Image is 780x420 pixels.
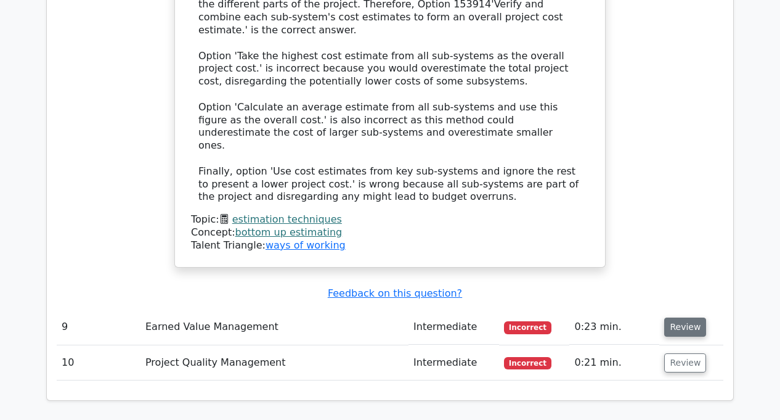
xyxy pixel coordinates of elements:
td: Intermediate [408,310,499,345]
div: Concept: [191,226,589,239]
div: Topic: [191,213,589,226]
td: 10 [57,345,140,381]
td: Intermediate [408,345,499,381]
td: Project Quality Management [140,345,408,381]
td: 0:21 min. [569,345,659,381]
div: Talent Triangle: [191,213,589,252]
a: Feedback on this question? [328,287,462,299]
td: 0:23 min. [569,310,659,345]
button: Review [664,353,706,373]
td: Earned Value Management [140,310,408,345]
span: Incorrect [504,321,551,334]
a: bottom up estimating [235,226,343,238]
td: 9 [57,310,140,345]
a: ways of working [266,239,346,251]
a: estimation techniques [232,213,342,225]
span: Incorrect [504,357,551,369]
button: Review [664,318,706,337]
